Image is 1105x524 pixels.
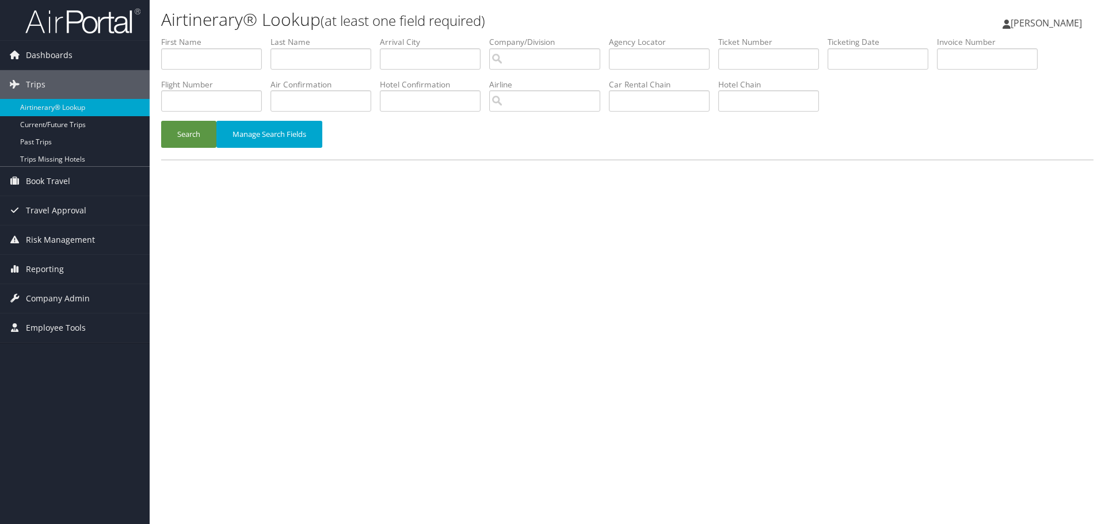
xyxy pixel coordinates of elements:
label: Company/Division [489,36,609,48]
label: Ticket Number [718,36,828,48]
label: Car Rental Chain [609,79,718,90]
label: Air Confirmation [270,79,380,90]
label: Last Name [270,36,380,48]
label: Arrival City [380,36,489,48]
label: Invoice Number [937,36,1046,48]
label: Ticketing Date [828,36,937,48]
span: Employee Tools [26,313,86,342]
span: Reporting [26,255,64,284]
small: (at least one field required) [321,11,485,30]
button: Manage Search Fields [216,121,322,148]
label: Flight Number [161,79,270,90]
span: [PERSON_NAME] [1011,17,1082,29]
a: [PERSON_NAME] [1003,6,1093,40]
span: Dashboards [26,41,73,70]
label: Hotel Confirmation [380,79,489,90]
label: First Name [161,36,270,48]
img: airportal-logo.png [25,7,140,35]
label: Agency Locator [609,36,718,48]
h1: Airtinerary® Lookup [161,7,783,32]
label: Hotel Chain [718,79,828,90]
span: Trips [26,70,45,99]
button: Search [161,121,216,148]
label: Airline [489,79,609,90]
span: Company Admin [26,284,90,313]
span: Risk Management [26,225,95,254]
span: Book Travel [26,167,70,196]
span: Travel Approval [26,196,86,225]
